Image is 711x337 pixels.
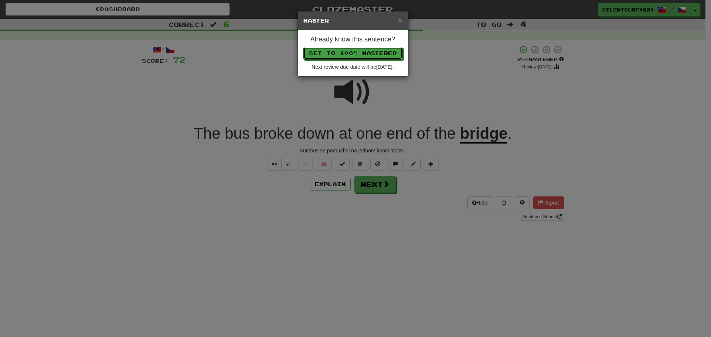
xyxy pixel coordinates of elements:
h4: Already know this sentence? [303,36,403,43]
span: × [398,16,402,24]
button: Set to 100% Mastered [303,47,403,60]
button: Close [398,16,402,24]
div: Next review due date will be [DATE] . [303,63,403,71]
h5: Master [303,17,403,24]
